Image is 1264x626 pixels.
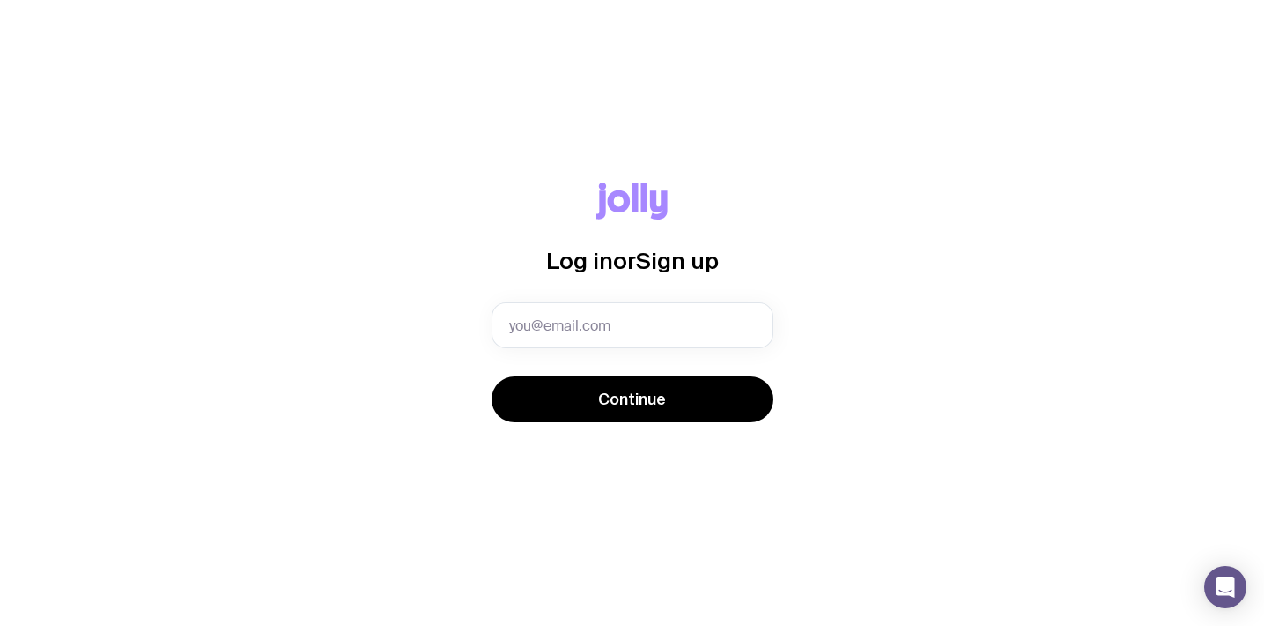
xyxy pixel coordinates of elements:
[546,248,613,273] span: Log in
[492,302,773,348] input: you@email.com
[636,248,719,273] span: Sign up
[613,248,636,273] span: or
[492,376,773,422] button: Continue
[598,389,666,410] span: Continue
[1204,566,1246,608] div: Open Intercom Messenger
